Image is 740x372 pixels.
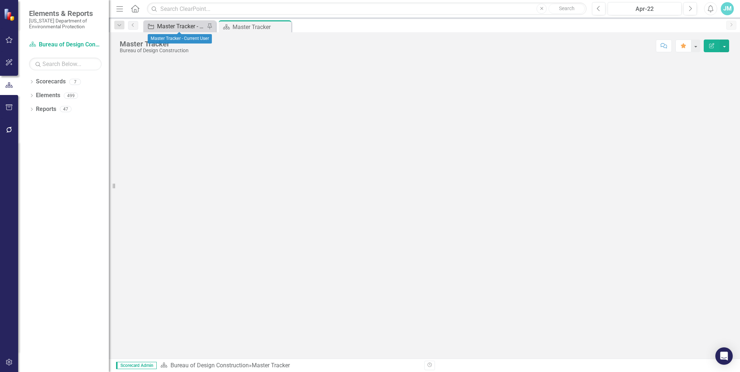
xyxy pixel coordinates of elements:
[116,362,157,369] span: Scorecard Admin
[610,5,679,13] div: Apr-22
[715,347,733,365] div: Open Intercom Messenger
[252,362,290,369] div: Master Tracker
[4,8,16,21] img: ClearPoint Strategy
[170,362,249,369] a: Bureau of Design Construction
[29,18,102,30] small: [US_STATE] Department of Environmental Protection
[29,9,102,18] span: Elements & Reports
[157,22,205,31] div: Master Tracker - Current User
[120,48,189,53] div: Bureau of Design Construction
[721,2,734,15] button: JM
[29,58,102,70] input: Search Below...
[64,92,78,99] div: 499
[36,78,66,86] a: Scorecards
[233,22,289,32] div: Master Tracker
[69,79,81,85] div: 7
[608,2,682,15] button: Apr-22
[148,34,212,44] div: Master Tracker - Current User
[160,361,419,370] div: »
[145,22,205,31] a: Master Tracker - Current User
[559,5,575,11] span: Search
[36,91,60,100] a: Elements
[147,3,587,15] input: Search ClearPoint...
[36,105,56,113] a: Reports
[548,4,585,14] button: Search
[120,40,189,48] div: Master Tracker
[60,106,71,112] div: 47
[29,41,102,49] a: Bureau of Design Construction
